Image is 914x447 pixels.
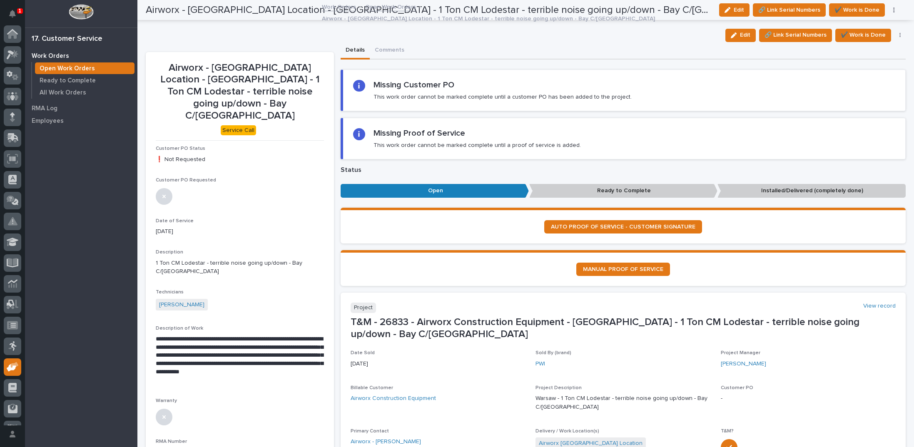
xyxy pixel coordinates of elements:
p: T&M - 26833 - Airworx Construction Equipment - [GEOGRAPHIC_DATA] - 1 Ton CM Lodestar - terrible n... [351,316,896,340]
p: Status [341,166,906,174]
img: Workspace Logo [69,4,93,20]
span: Warranty [156,398,177,403]
span: MANUAL PROOF OF SERVICE [583,266,663,272]
span: Date of Service [156,219,194,223]
a: RMA Log [25,102,137,114]
p: All Work Orders [40,89,86,97]
span: T&M? [721,429,734,434]
span: Project Description [535,385,582,390]
a: AUTO PROOF OF SERVICE - CUSTOMER SIGNATURE [544,220,702,233]
span: AUTO PROOF OF SERVICE - CUSTOMER SIGNATURE [551,224,695,230]
div: 17. Customer Service [32,35,102,44]
button: Comments [370,42,409,60]
p: Warsaw - 1 Ton CM Lodestar - terrible noise going up/down - Bay C/[GEOGRAPHIC_DATA] [535,394,710,412]
a: MANUAL PROOF OF SERVICE [576,263,670,276]
span: Customer PO Requested [156,178,216,183]
span: Edit [740,31,750,39]
p: [DATE] [351,360,525,368]
span: Date Sold [351,350,375,355]
p: - [721,394,896,403]
span: Delivery / Work Location(s) [535,429,599,434]
p: Airworx - [GEOGRAPHIC_DATA] Location - [GEOGRAPHIC_DATA] - 1 Ton CM Lodestar - terrible noise goi... [156,62,324,122]
a: PWI [535,360,545,368]
a: Airworx Construction Equipment [351,394,436,403]
a: View record [863,303,896,310]
span: ✔️ Work is Done [841,30,886,40]
span: RMA Number [156,439,187,444]
span: Billable Customer [351,385,393,390]
button: Details [341,42,370,60]
p: Ready to Complete [529,184,717,198]
a: [PERSON_NAME] [721,360,766,368]
p: Project [351,303,376,313]
p: Open [341,184,529,198]
button: Edit [725,29,756,42]
a: Work Orders [322,2,356,11]
p: This work order cannot be marked complete until a proof of service is added. [374,142,581,149]
p: Work Orders [32,52,69,60]
span: Description of Work [156,326,203,331]
span: Project Manager [721,350,760,355]
a: [PERSON_NAME] [159,300,204,309]
span: Sold By (brand) [535,350,571,355]
span: Customer PO [721,385,753,390]
p: Open Work Orders [40,65,95,72]
p: ❗ Not Requested [156,155,324,164]
h2: Missing Proof of Service [374,128,465,138]
span: 🔗 Link Serial Numbers [765,30,827,40]
button: 🔗 Link Serial Numbers [759,29,832,42]
a: Work Orders [25,50,137,62]
a: Employees [25,114,137,127]
span: Primary Contact [351,429,389,434]
a: All Work Orders [32,87,137,98]
a: Open Work Orders [365,2,416,11]
p: 1 [18,8,21,14]
p: Employees [32,117,64,125]
p: Airworx - [GEOGRAPHIC_DATA] Location - 1 Ton CM Lodestar - terrible noise going up/down - Bay C/[... [322,13,655,22]
span: Description [156,250,183,255]
a: Ready to Complete [32,74,137,86]
h2: Missing Customer PO [374,80,454,90]
p: Ready to Complete [40,77,96,84]
a: Airworx - [PERSON_NAME] [351,437,421,446]
p: 1 Ton CM Lodestar - terrible noise going up/down - Bay C/[GEOGRAPHIC_DATA] [156,259,324,276]
button: ✔️ Work is Done [835,29,891,42]
p: RMA Log [32,105,57,112]
a: Open Work Orders [32,62,137,74]
p: Installed/Delivered (completely done) [717,184,906,198]
p: This work order cannot be marked complete until a customer PO has been added to the project. [374,93,632,101]
p: [DATE] [156,227,324,236]
button: Notifications [4,5,21,22]
span: Customer PO Status [156,146,205,151]
div: Service Call [221,125,256,136]
span: Technicians [156,290,184,295]
div: Notifications1 [10,10,21,23]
